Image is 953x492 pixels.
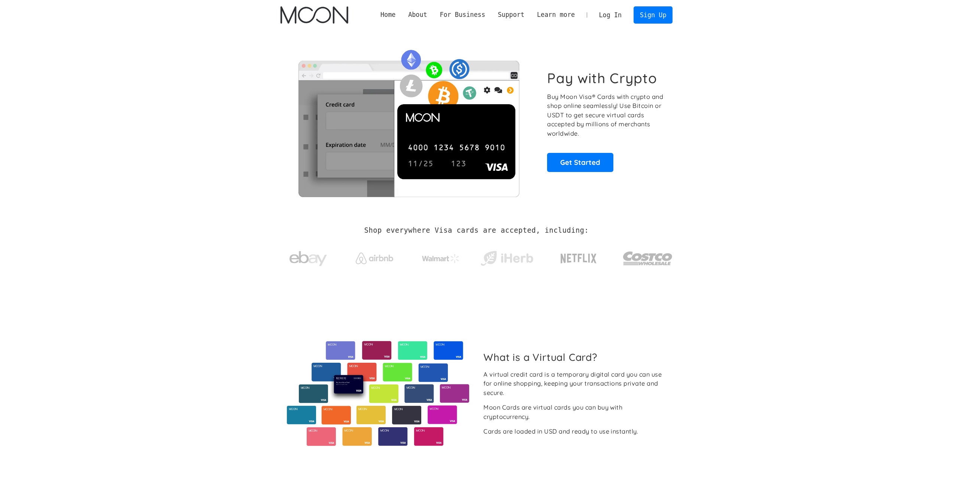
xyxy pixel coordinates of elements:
[547,153,613,172] a: Get Started
[545,242,612,272] a: Netflix
[634,6,673,23] a: Sign Up
[402,10,433,19] div: About
[286,341,470,446] img: Virtual cards from Moon
[346,245,402,268] a: Airbnb
[547,92,664,138] p: Buy Moon Visa® Cards with crypto and shop online seamlessly! Use Bitcoin or USDT to get secure vi...
[280,239,336,274] a: ebay
[531,10,581,19] div: Learn more
[479,241,535,272] a: iHerb
[483,370,667,398] div: A virtual credit card is a temporary digital card you can use for online shopping, keeping your t...
[434,10,492,19] div: For Business
[374,10,402,19] a: Home
[280,45,537,197] img: Moon Cards let you spend your crypto anywhere Visa is accepted.
[623,244,673,272] img: Costco
[593,7,628,23] a: Log In
[356,253,393,264] img: Airbnb
[289,247,327,271] img: ebay
[560,249,597,268] img: Netflix
[623,237,673,276] a: Costco
[479,249,535,268] img: iHerb
[547,70,657,87] h1: Pay with Crypto
[440,10,485,19] div: For Business
[280,6,348,24] img: Moon Logo
[413,247,468,267] a: Walmart
[408,10,427,19] div: About
[483,351,667,363] h2: What is a Virtual Card?
[422,254,459,263] img: Walmart
[364,226,589,235] h2: Shop everywhere Visa cards are accepted, including:
[483,427,638,436] div: Cards are loaded in USD and ready to use instantly.
[498,10,524,19] div: Support
[492,10,531,19] div: Support
[483,403,667,421] div: Moon Cards are virtual cards you can buy with cryptocurrency.
[537,10,575,19] div: Learn more
[280,6,348,24] a: home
